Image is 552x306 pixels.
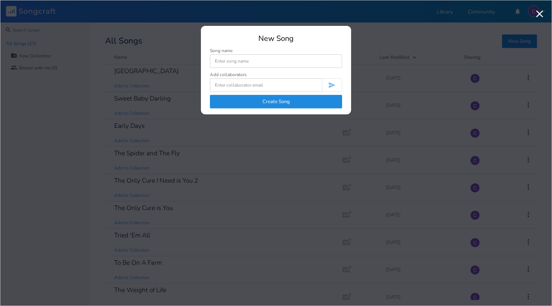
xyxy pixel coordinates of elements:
[322,78,342,92] button: Invite
[210,35,342,42] div: New Song
[210,95,342,108] button: Create Song
[210,54,342,68] input: Enter song name
[210,72,247,77] div: Add collaborators
[210,48,342,53] div: Song name
[210,78,322,92] input: Enter collaborator email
